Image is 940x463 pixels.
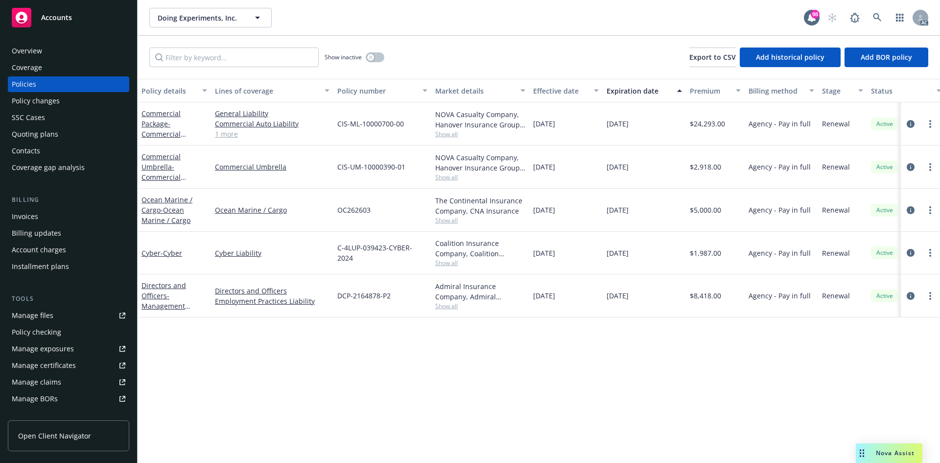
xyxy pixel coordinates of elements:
span: Doing Experiments, Inc. [158,13,242,23]
div: SSC Cases [12,110,45,125]
span: Renewal [822,291,850,301]
a: Employment Practices Liability [215,296,329,306]
div: Contacts [12,143,40,159]
span: - Ocean Marine / Cargo [141,205,190,225]
a: more [924,161,936,173]
a: Policy changes [8,93,129,109]
a: Directors and Officers [141,281,186,321]
span: Renewal [822,205,850,215]
a: Manage BORs [8,391,129,407]
span: Add BOR policy [861,52,912,62]
div: Status [871,86,931,96]
a: more [924,204,936,216]
div: Manage BORs [12,391,58,407]
span: - Management Liability [141,291,190,321]
div: Market details [435,86,515,96]
a: circleInformation [905,161,916,173]
div: Account charges [12,242,66,258]
div: Stage [822,86,852,96]
span: $5,000.00 [690,205,721,215]
a: Overview [8,43,129,59]
a: Manage certificates [8,358,129,373]
button: Market details [431,79,529,102]
a: Summary of insurance [8,408,129,423]
span: Show all [435,302,525,310]
a: Coverage [8,60,129,75]
div: NOVA Casualty Company, Hanover Insurance Group, CIS Insurance Services (EPIC) [435,109,525,130]
span: Show all [435,173,525,181]
span: [DATE] [607,162,629,172]
a: Commercial Umbrella [141,152,181,192]
span: [DATE] [607,248,629,258]
a: Ocean Marine / Cargo [215,205,329,215]
span: C-4LUP-039423-CYBER-2024 [337,243,427,263]
a: Manage exposures [8,341,129,357]
span: Agency - Pay in full [749,162,811,172]
div: Expiration date [607,86,671,96]
span: Renewal [822,248,850,258]
span: [DATE] [533,119,555,129]
span: Active [875,163,894,171]
span: Show inactive [325,53,362,61]
span: Export to CSV [689,52,736,62]
a: Policies [8,76,129,92]
button: Effective date [529,79,603,102]
button: Lines of coverage [211,79,333,102]
div: Billing method [749,86,803,96]
a: Start snowing [822,8,842,27]
div: Policies [12,76,36,92]
div: Tools [8,294,129,304]
a: Installment plans [8,259,129,274]
a: Account charges [8,242,129,258]
div: Policy checking [12,324,61,340]
button: Billing method [745,79,818,102]
a: Quoting plans [8,126,129,142]
a: 1 more [215,129,329,139]
div: Billing [8,195,129,205]
div: Overview [12,43,42,59]
button: Premium [686,79,745,102]
a: Directors and Officers [215,286,329,296]
span: OC262603 [337,205,371,215]
button: Policy number [333,79,431,102]
span: $1,987.00 [690,248,721,258]
div: Coalition Insurance Company, Coalition Insurance Solutions (Carrier) [435,238,525,259]
span: Agency - Pay in full [749,248,811,258]
a: Cyber [141,248,182,258]
a: Commercial Umbrella [215,162,329,172]
a: Commercial Package [141,109,181,149]
a: circleInformation [905,204,916,216]
span: CIS-ML-10000700-00 [337,119,404,129]
span: Renewal [822,119,850,129]
span: Renewal [822,162,850,172]
div: Summary of insurance [12,408,86,423]
div: 98 [811,10,820,19]
span: DCP-2164878-P2 [337,291,391,301]
a: Search [868,8,887,27]
span: CIS-UM-10000390-01 [337,162,405,172]
button: Export to CSV [689,48,736,67]
div: Policy number [337,86,417,96]
span: Agency - Pay in full [749,205,811,215]
div: Installment plans [12,259,69,274]
span: Show all [435,130,525,138]
div: Premium [690,86,730,96]
a: more [924,118,936,130]
span: $24,293.00 [690,119,725,129]
span: [DATE] [533,205,555,215]
span: [DATE] [533,162,555,172]
span: $8,418.00 [690,291,721,301]
button: Policy details [138,79,211,102]
span: Show all [435,259,525,267]
span: Active [875,292,894,300]
span: Nova Assist [876,449,915,457]
a: Contacts [8,143,129,159]
div: NOVA Casualty Company, Hanover Insurance Group, CIS Insurance Services (EPIC) [435,152,525,173]
a: circleInformation [905,247,916,259]
a: General Liability [215,108,329,119]
a: Accounts [8,4,129,31]
div: The Continental Insurance Company, CNA Insurance [435,195,525,216]
a: more [924,290,936,302]
a: Report a Bug [845,8,865,27]
a: Invoices [8,209,129,224]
